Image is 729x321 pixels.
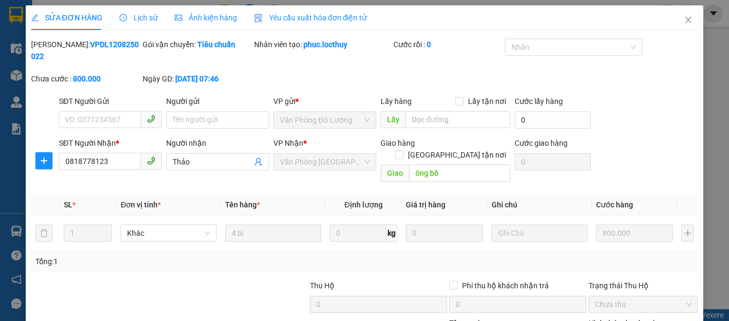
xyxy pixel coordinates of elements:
span: Định lượng [345,200,383,209]
label: Cước lấy hàng [515,97,563,106]
div: Cước rồi : [393,39,503,50]
span: Ảnh kiện hàng [175,13,237,22]
span: Khác [127,225,210,241]
span: Tên hàng [225,200,260,209]
label: Cước giao hàng [515,139,568,147]
div: VP gửi [273,95,376,107]
span: phone [147,115,155,123]
div: SĐT Người Gửi [59,95,162,107]
input: Dọc đường [405,111,510,128]
span: close [684,16,693,24]
img: icon [254,14,263,23]
span: picture [175,14,182,21]
span: Lấy [381,111,405,128]
span: phone [147,156,155,165]
div: Gói vận chuyển: [143,39,252,50]
div: Nhân viên tạo: [254,39,391,50]
span: kg [386,225,397,242]
th: Ghi chú [487,195,592,215]
span: edit [31,14,39,21]
span: user-add [254,158,263,166]
span: Yêu cầu xuất hóa đơn điện tử [254,13,367,22]
span: Chưa thu [595,296,691,312]
button: delete [35,225,53,242]
span: Phí thu hộ khách nhận trả [458,280,553,292]
span: Văn Phòng Đô Lương [280,112,370,128]
span: Văn Phòng Sài Gòn [280,154,370,170]
input: VD: Bàn, Ghế [225,225,321,242]
div: Người gửi [166,95,269,107]
div: SĐT Người Nhận [59,137,162,149]
span: Giá trị hàng [406,200,445,209]
span: Giao hàng [381,139,415,147]
span: VP Nhận [273,139,303,147]
input: Ghi Chú [492,225,587,242]
input: Cước giao hàng [515,153,591,170]
span: Đơn vị tính [121,200,161,209]
div: Người nhận [166,137,269,149]
button: Close [673,5,703,35]
button: plus [35,152,53,169]
b: 0 [427,40,431,49]
span: Cước hàng [596,200,633,209]
span: clock-circle [120,14,127,21]
input: 0 [596,225,673,242]
button: plus [681,225,694,242]
div: [PERSON_NAME]: [31,39,140,62]
span: Lấy hàng [381,97,412,106]
span: SỬA ĐƠN HÀNG [31,13,102,22]
b: 800.000 [73,74,101,83]
b: phuc.locthuy [303,40,347,49]
span: plus [36,156,52,165]
input: Dọc đường [409,165,510,182]
span: Thu Hộ [310,281,334,290]
b: Tiêu chuẩn [197,40,235,49]
div: Trạng thái Thu Hộ [589,280,698,292]
b: [DATE] 07:46 [175,74,219,83]
div: Tổng: 1 [35,256,282,267]
div: Ngày GD: [143,73,252,85]
span: Giao [381,165,409,182]
input: 0 [406,225,483,242]
span: SL [64,200,72,209]
span: [GEOGRAPHIC_DATA] tận nơi [404,149,510,161]
span: Lịch sử [120,13,158,22]
input: Cước lấy hàng [515,111,591,129]
div: Chưa cước : [31,73,140,85]
span: Lấy tận nơi [464,95,510,107]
